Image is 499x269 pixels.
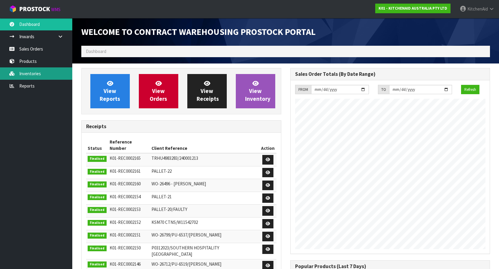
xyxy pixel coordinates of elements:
[81,26,316,37] span: Welcome to Contract Warehousing ProStock Portal
[151,206,187,212] span: PALLET-20/FAULTY
[9,5,17,13] img: cube-alt.png
[19,5,50,13] span: ProStock
[187,74,227,108] a: ViewReceipts
[151,219,198,225] span: KSM70 CTNS/W11542702
[151,155,198,161] span: TRHU4983283/240001213
[260,137,276,153] th: Action
[110,232,141,238] span: K01-REC0002151
[151,245,219,257] span: P0312023/SOUTHERN HOSPITALITY [GEOGRAPHIC_DATA]
[88,261,107,267] span: Finalised
[110,155,141,161] span: K01-REC0002165
[110,206,141,212] span: K01-REC0002153
[151,232,221,238] span: WO-26799/PU-6537/[PERSON_NAME]
[150,137,260,153] th: Client Reference
[467,6,488,12] span: KitchenAid
[86,48,106,54] span: Dashboard
[88,181,107,187] span: Finalised
[110,168,141,174] span: K01-REC0002161
[110,245,141,251] span: K01-REC0002150
[86,124,276,129] h3: Receipts
[88,156,107,162] span: Finalised
[197,80,219,102] span: View Receipts
[150,80,167,102] span: View Orders
[245,80,270,102] span: View Inventory
[90,74,130,108] a: ViewReports
[88,233,107,239] span: Finalised
[88,246,107,252] span: Finalised
[86,137,108,153] th: Status
[236,74,275,108] a: ViewInventory
[110,181,141,187] span: K01-REC0002160
[110,219,141,225] span: K01-REC0002152
[88,207,107,213] span: Finalised
[88,220,107,226] span: Finalised
[151,194,172,199] span: PALLET-21
[100,80,120,102] span: View Reports
[110,261,141,267] span: K01-REC0002146
[88,194,107,200] span: Finalised
[88,169,107,175] span: Finalised
[295,71,485,77] h3: Sales Order Totals (By Date Range)
[110,194,141,199] span: K01-REC0002154
[378,85,389,94] div: TO
[151,168,172,174] span: PALLET-22
[295,85,311,94] div: FROM
[139,74,178,108] a: ViewOrders
[379,6,447,11] strong: K01 - KITCHENAID AUSTRALIA PTY LTD
[51,7,61,12] small: WMS
[151,261,221,267] span: WO-26712/PU-6519/[PERSON_NAME]
[151,181,206,187] span: WO-26496 - [PERSON_NAME]
[461,85,479,94] button: Refresh
[108,137,150,153] th: Reference Number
